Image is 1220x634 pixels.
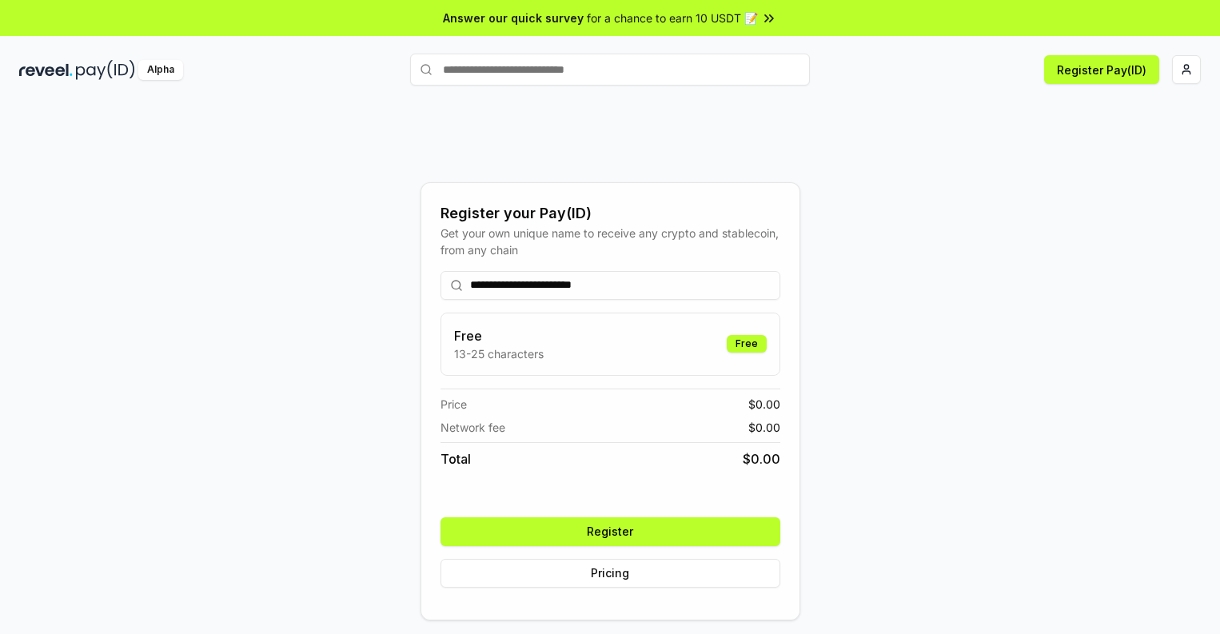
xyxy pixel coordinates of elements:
[441,517,780,546] button: Register
[441,225,780,258] div: Get your own unique name to receive any crypto and stablecoin, from any chain
[587,10,758,26] span: for a chance to earn 10 USDT 📝
[748,396,780,413] span: $ 0.00
[1044,55,1159,84] button: Register Pay(ID)
[443,10,584,26] span: Answer our quick survey
[441,419,505,436] span: Network fee
[441,559,780,588] button: Pricing
[743,449,780,469] span: $ 0.00
[19,60,73,80] img: reveel_dark
[454,345,544,362] p: 13-25 characters
[727,335,767,353] div: Free
[441,449,471,469] span: Total
[138,60,183,80] div: Alpha
[76,60,135,80] img: pay_id
[441,202,780,225] div: Register your Pay(ID)
[454,326,544,345] h3: Free
[441,396,467,413] span: Price
[748,419,780,436] span: $ 0.00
